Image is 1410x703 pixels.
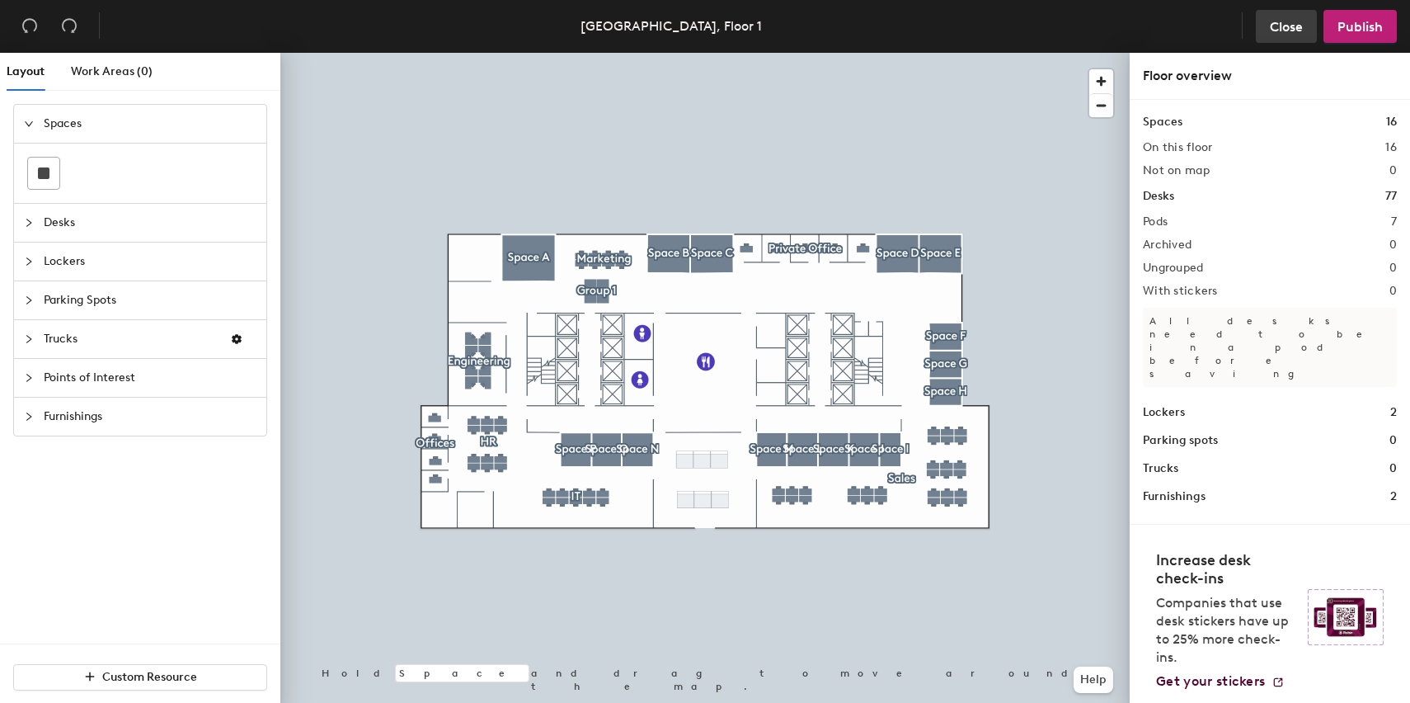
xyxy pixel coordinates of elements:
span: Lockers [44,243,256,281]
h2: Not on map [1143,164,1210,177]
h2: With stickers [1143,285,1218,298]
h2: 0 [1389,285,1397,298]
h1: Desks [1143,187,1174,205]
h2: Pods [1143,215,1168,229]
span: Points of Interest [44,359,256,397]
span: collapsed [24,257,34,267]
h2: Archived [1143,238,1191,252]
div: Floor overview [1143,66,1397,86]
h2: 0 [1389,238,1397,252]
span: collapsed [24,218,34,228]
button: Custom Resource [13,664,267,691]
span: collapsed [24,334,34,344]
h1: 16 [1386,113,1397,131]
h1: 0 [1389,432,1397,450]
span: undo [21,17,38,34]
h1: 0 [1389,460,1397,478]
h1: Lockers [1143,403,1185,422]
h1: 2 [1390,403,1397,422]
span: Close [1270,19,1303,35]
h2: 0 [1389,262,1397,275]
button: Redo (⌘ + ⇧ + Z) [53,10,86,43]
h1: Trucks [1143,460,1178,478]
span: Spaces [44,105,256,143]
button: Close [1256,10,1317,43]
h1: Spaces [1143,113,1182,131]
a: Get your stickers [1156,673,1285,690]
span: Trucks [44,320,217,358]
span: collapsed [24,295,34,305]
span: collapsed [24,373,34,383]
h4: Increase desk check-ins [1156,551,1298,587]
span: collapsed [24,412,34,422]
span: Publish [1337,19,1383,35]
h2: Ungrouped [1143,262,1204,275]
span: Furnishings [44,398,256,436]
h1: 77 [1385,187,1397,205]
div: [GEOGRAPHIC_DATA], Floor 1 [580,16,762,36]
p: Companies that use desk stickers have up to 25% more check-ins. [1156,594,1298,667]
img: Sticker logo [1308,589,1384,645]
span: Parking Spots [44,281,256,319]
h2: On this floor [1143,141,1213,154]
button: Help [1074,667,1113,693]
h2: 7 [1391,215,1397,229]
h1: Furnishings [1143,488,1206,506]
span: Layout [7,64,45,78]
span: Custom Resource [102,670,197,684]
button: Undo (⌘ + Z) [13,10,46,43]
span: Desks [44,204,256,242]
h2: 0 [1389,164,1397,177]
h1: 2 [1390,488,1397,506]
h2: 16 [1385,141,1397,154]
h1: Parking spots [1143,432,1218,450]
p: All desks need to be in a pod before saving [1143,308,1397,387]
span: Work Areas (0) [71,64,153,78]
button: Publish [1323,10,1397,43]
span: expanded [24,119,34,129]
span: Get your stickers [1156,673,1265,689]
